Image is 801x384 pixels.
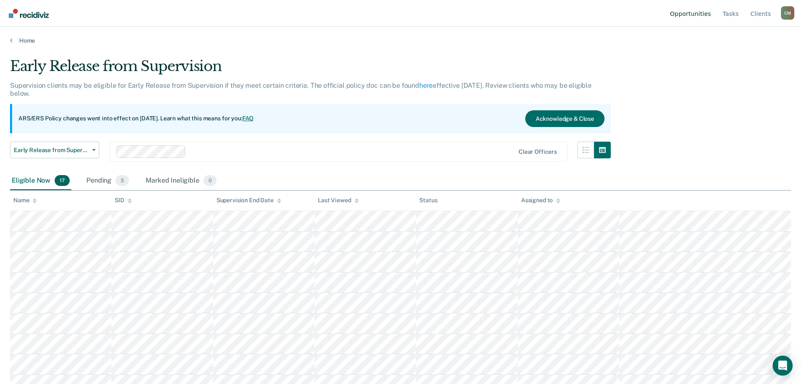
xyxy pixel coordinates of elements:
[525,110,605,127] button: Acknowledge & Close
[773,356,793,376] div: Open Intercom Messenger
[217,197,281,204] div: Supervision End Date
[521,197,560,204] div: Assigned to
[116,175,129,186] span: 3
[242,115,254,122] a: FAQ
[781,6,794,20] button: Profile dropdown button
[10,58,611,81] div: Early Release from Supervision
[14,147,89,154] span: Early Release from Supervision
[10,37,791,44] a: Home
[13,197,37,204] div: Name
[318,197,358,204] div: Last Viewed
[781,6,794,20] div: C M
[419,197,437,204] div: Status
[85,172,131,190] div: Pending3
[419,81,433,89] a: here
[10,81,592,97] p: Supervision clients may be eligible for Early Release from Supervision if they meet certain crite...
[204,175,217,186] span: 0
[144,172,218,190] div: Marked Ineligible0
[10,142,99,158] button: Early Release from Supervision
[115,197,132,204] div: SID
[519,148,557,155] div: Clear officers
[10,172,71,190] div: Eligible Now17
[9,9,49,18] img: Recidiviz
[55,175,70,186] span: 17
[18,114,254,123] p: ARS/ERS Policy changes went into effect on [DATE]. Learn what this means for you:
